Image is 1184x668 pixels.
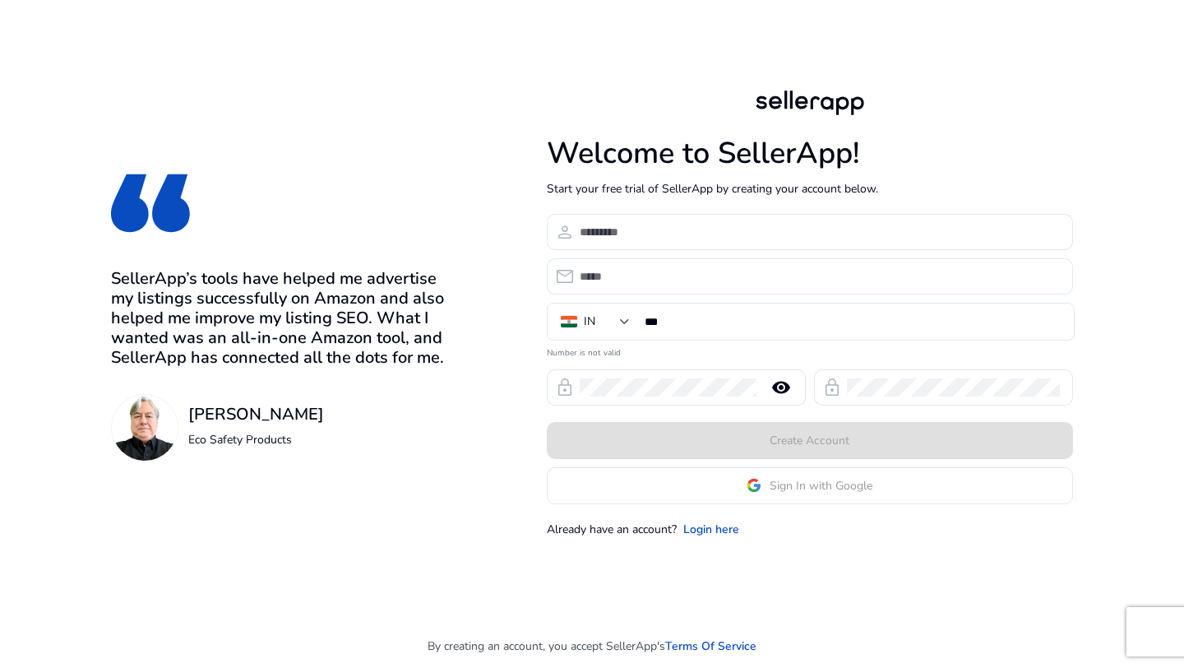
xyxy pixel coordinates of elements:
[547,136,1073,171] h1: Welcome to SellerApp!
[555,222,575,242] span: person
[547,180,1073,197] p: Start your free trial of SellerApp by creating your account below.
[547,521,677,538] p: Already have an account?
[761,378,801,397] mat-icon: remove_red_eye
[555,378,575,397] span: lock
[683,521,739,538] a: Login here
[822,378,842,397] span: lock
[188,431,324,448] p: Eco Safety Products
[111,269,462,368] h3: SellerApp’s tools have helped me advertise my listings successfully on Amazon and also helped me ...
[665,638,756,655] a: Terms Of Service
[555,267,575,286] span: email
[547,342,1073,360] mat-error: Number is not valid
[188,405,324,424] h3: [PERSON_NAME]
[584,313,595,331] div: IN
